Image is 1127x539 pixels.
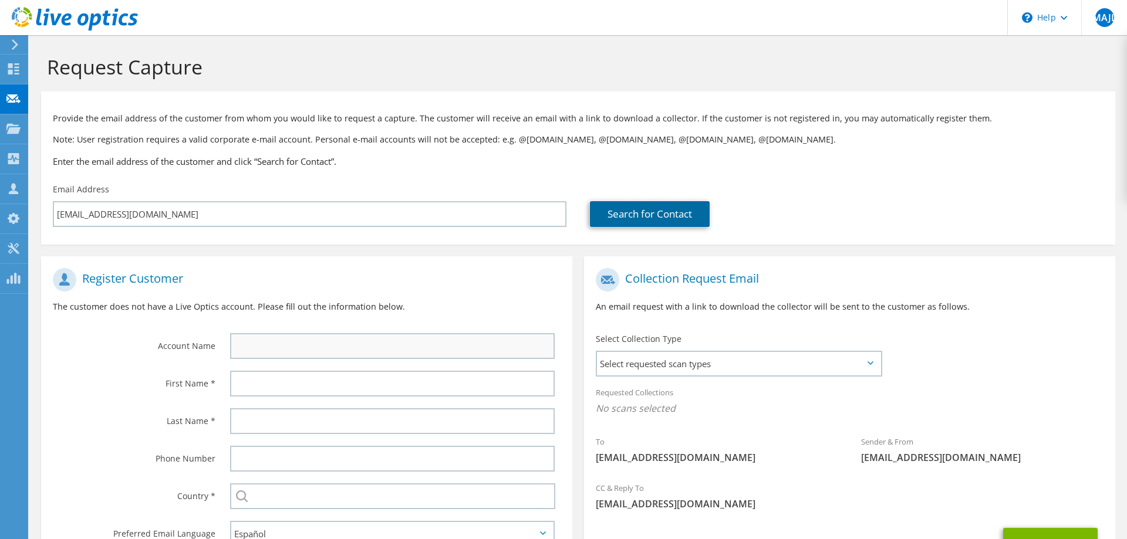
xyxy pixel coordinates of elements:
span: [EMAIL_ADDRESS][DOMAIN_NAME] [596,451,838,464]
svg: \n [1022,12,1032,23]
label: First Name * [53,371,215,389]
label: Last Name * [53,408,215,427]
span: Select requested scan types [597,352,880,375]
span: [EMAIL_ADDRESS][DOMAIN_NAME] [861,451,1103,464]
h3: Enter the email address of the customer and click “Search for Contact”. [53,155,1104,168]
div: Sender & From [849,429,1115,470]
h1: Request Capture [47,55,1104,79]
p: Note: User registration requires a valid corporate e-mail account. Personal e-mail accounts will ... [53,133,1104,146]
p: Provide the email address of the customer from whom you would like to request a capture. The cust... [53,112,1104,125]
h1: Register Customer [53,268,555,291]
h1: Collection Request Email [596,268,1098,291]
label: Email Address [53,184,109,195]
div: To [584,429,849,470]
label: Account Name [53,333,215,352]
span: MAJL [1095,8,1114,27]
div: Requested Collections [584,380,1115,423]
label: Phone Number [53,446,215,465]
p: The customer does not have a Live Optics account. Please fill out the information below. [53,300,561,313]
label: Select Collection Type [596,333,681,345]
div: CC & Reply To [584,476,1115,516]
span: [EMAIL_ADDRESS][DOMAIN_NAME] [596,497,1104,510]
p: An email request with a link to download the collector will be sent to the customer as follows. [596,300,1104,313]
span: No scans selected [596,402,1104,415]
label: Country * [53,483,215,502]
a: Search for Contact [590,201,710,227]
